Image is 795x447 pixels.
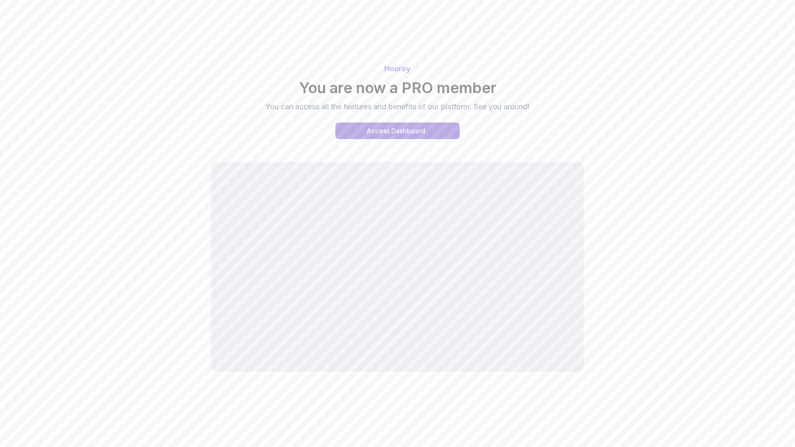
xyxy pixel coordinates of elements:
iframe: welcome [211,162,584,372]
div: Access Dashboard [366,126,425,136]
h2: You are now a PRO member [108,79,687,96]
p: Hooray [108,63,687,74]
button: Access Dashboard [335,123,460,139]
a: access-dashboard [335,123,460,139]
p: You can access all the features and benefits of our platform. See you around! [258,101,537,113]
